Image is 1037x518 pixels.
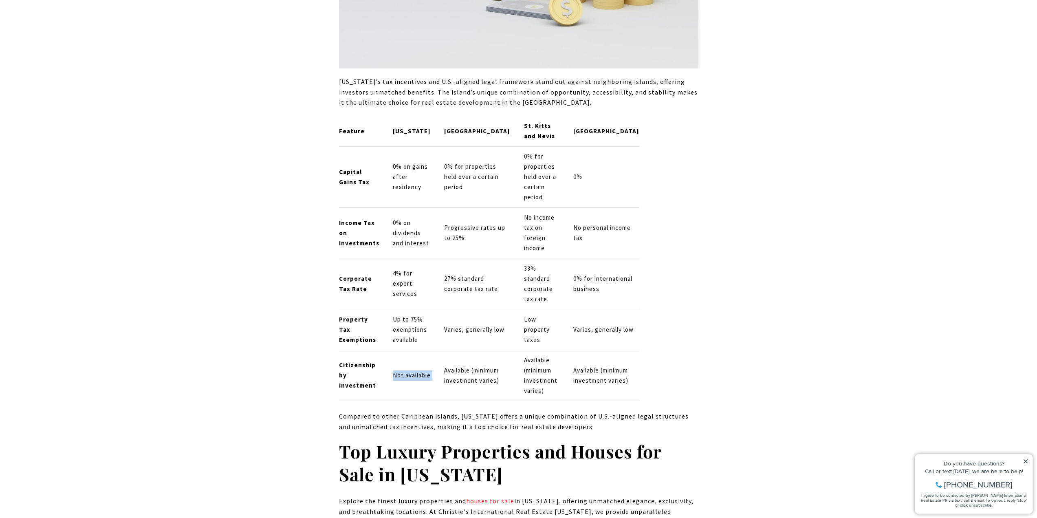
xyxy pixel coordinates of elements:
[33,38,101,46] span: [PHONE_NUMBER]
[339,168,370,186] strong: Capital Gains Tax
[10,50,116,66] span: I agree to be contacted by [PERSON_NAME] International Real Estate PR via text, call & email. To ...
[524,355,560,396] p: Available (minimum investment varies)
[524,315,560,345] p: Low property taxes
[393,162,431,192] p: 0% on gains after residency
[339,361,376,389] strong: Citizenship by Investment
[393,315,431,345] p: Up to 75% exemptions available
[9,18,118,24] div: Do you have questions?
[339,275,372,293] strong: Corporate Tax Rate
[524,264,560,304] p: 33% standard corporate tax rate
[339,127,365,135] strong: Feature
[393,127,431,135] strong: [US_STATE]
[339,219,379,247] strong: Income Tax on Investments
[393,370,431,381] p: Not available
[444,162,510,192] p: 0% for properties held over a certain period
[573,274,639,294] p: 0% for international business
[339,411,698,432] p: Compared to other Caribbean islands, [US_STATE] offers a unique combination of U.S.-aligned legal...
[339,315,376,344] strong: Property Tax Exemptions
[524,122,555,140] strong: St. Kitts and Nevis
[444,274,510,294] p: 27% standard corporate tax rate
[573,223,639,243] p: No personal income tax
[466,497,514,505] a: houses for sale - open in a new tab
[444,325,510,335] p: Varies, generally low
[393,269,431,299] p: 4% for export services
[573,127,639,135] strong: [GEOGRAPHIC_DATA]
[524,152,560,203] p: 0% for properties held over a certain period
[339,439,661,486] strong: Top Luxury Properties and Houses for Sale in [US_STATE]
[339,77,698,108] p: [US_STATE]’s tax incentives and U.S.-aligned legal framework stand out against neighboring island...
[573,172,639,182] p: 0%
[573,366,639,386] p: Available (minimum investment varies)
[444,366,510,386] p: Available (minimum investment varies)
[9,26,118,32] div: Call or text [DATE], we are here to help!
[524,213,560,253] p: No income tax on foreign income
[444,223,510,243] p: Progressive rates up to 25%
[573,325,639,335] p: Varies, generally low
[444,127,510,135] strong: [GEOGRAPHIC_DATA]
[393,218,431,249] p: 0% on dividends and interest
